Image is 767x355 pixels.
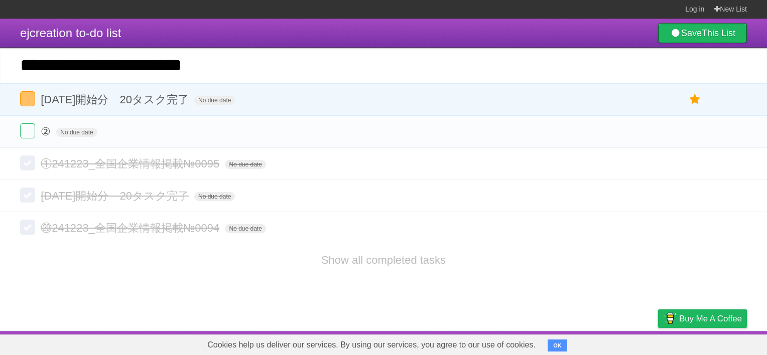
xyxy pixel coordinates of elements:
[41,222,222,234] span: ⑳241223_全国企業情報掲載№0094
[20,123,35,138] label: Done
[20,91,35,106] label: Done
[225,224,266,233] span: No due date
[548,339,567,351] button: OK
[321,254,446,266] a: Show all completed tasks
[702,28,735,38] b: This List
[20,220,35,235] label: Done
[663,310,677,327] img: Buy me a coffee
[558,333,598,352] a: Developers
[20,26,121,40] span: ejcreation to-do list
[684,333,747,352] a: Suggest a feature
[225,160,266,169] span: No due date
[41,157,222,170] span: ①241223_全国企業情報掲載№0095
[611,333,633,352] a: Terms
[41,125,53,138] span: ②
[194,192,235,201] span: No due date
[20,188,35,203] label: Done
[525,333,546,352] a: About
[645,333,671,352] a: Privacy
[679,310,742,327] span: Buy me a coffee
[41,190,191,202] span: [DATE]開始分 20タスク完了
[686,91,705,108] label: Star task
[197,335,546,355] span: Cookies help us deliver our services. By using our services, you agree to our use of cookies.
[658,309,747,328] a: Buy me a coffee
[194,96,235,105] span: No due date
[20,155,35,170] label: Done
[56,128,97,137] span: No due date
[658,23,747,43] a: SaveThis List
[41,93,191,106] span: [DATE]開始分 20タスク完了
